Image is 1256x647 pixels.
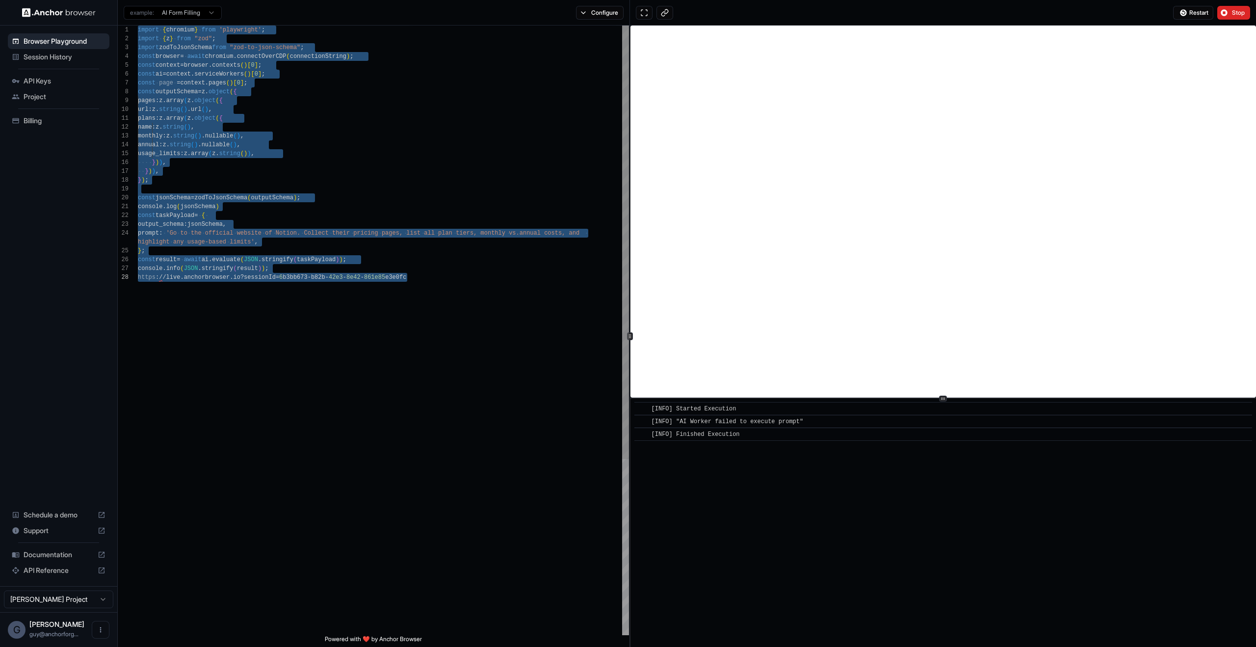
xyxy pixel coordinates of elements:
div: 17 [118,167,129,176]
span: [ [251,71,254,78]
span: . [166,141,170,148]
span: stringify [262,256,293,263]
span: - [343,274,346,281]
span: ( [226,80,230,86]
span: ( [202,106,205,113]
span: ( [180,106,183,113]
span: . [162,115,166,122]
span: ​ [639,404,644,414]
span: : [156,115,159,122]
span: = [177,256,180,263]
span: 'Go to the official website of Notion. Collect the [166,230,343,237]
span: ) [198,133,201,139]
span: "zod-to-json-schema" [230,44,300,51]
span: : [159,141,162,148]
span: z [187,115,191,122]
span: ) [156,159,159,166]
span: . [162,97,166,104]
span: , [223,221,226,228]
span: annual [138,141,159,148]
div: 19 [118,185,129,193]
span: , [237,141,240,148]
span: outputSchema [156,88,198,95]
span: ( [215,115,219,122]
span: [ [247,62,251,69]
span: . [198,265,201,272]
span: ( [230,88,233,95]
span: } [152,159,156,166]
span: ; [212,35,215,42]
span: 0 [237,80,240,86]
span: . [187,106,191,113]
div: 14 [118,140,129,149]
span: 861e85 [364,274,385,281]
span: ) [187,124,191,131]
span: ) [205,106,209,113]
span: ) [293,194,297,201]
div: Browser Playground [8,33,109,49]
span: , [191,124,194,131]
div: 11 [118,114,129,123]
span: = [180,62,183,69]
span: [ [233,80,236,86]
span: z [162,141,166,148]
span: evaluate [212,256,240,263]
div: 8 [118,87,129,96]
span: highlight any usage-based limits' [138,239,255,245]
span: const [138,71,156,78]
span: } [170,35,173,42]
span: : [180,150,183,157]
span: await [187,53,205,60]
span: . [258,256,262,263]
div: 4 [118,52,129,61]
span: { [202,212,205,219]
span: https [138,274,156,281]
span: ai [156,71,162,78]
span: . [187,150,191,157]
span: ai [202,256,209,263]
span: 'playwright' [219,27,262,33]
span: ir pricing pages, list all plan tiers, monthly vs. [343,230,520,237]
span: ) [233,141,236,148]
span: ( [191,141,194,148]
span: ( [240,62,244,69]
span: array [166,115,184,122]
span: url [191,106,202,113]
span: string [170,141,191,148]
span: ; [145,177,148,184]
span: taskPayload [297,256,336,263]
span: ( [184,124,187,131]
div: API Reference [8,563,109,578]
span: ( [194,133,198,139]
span: = [194,212,198,219]
div: 25 [118,246,129,255]
span: 42e3 [329,274,343,281]
div: 10 [118,105,129,114]
span: z [159,97,162,104]
button: Stop [1217,6,1250,20]
span: ( [230,141,233,148]
span: console [138,203,162,210]
div: 22 [118,211,129,220]
span: jsonSchema [180,203,215,210]
span: } [194,27,198,33]
button: Open menu [92,621,109,639]
span: . [205,80,209,86]
span: chromium [166,27,195,33]
span: , [251,150,254,157]
span: = [191,194,194,201]
span: import [138,35,159,42]
span: . [191,71,194,78]
span: console [138,265,162,272]
span: anchorbrowser [184,274,230,281]
div: 24 [118,229,129,238]
span: ( [240,256,244,263]
span: log [166,203,177,210]
span: connectOverCDP [237,53,287,60]
span: prompt [138,230,159,237]
span: chromium [205,53,234,60]
div: API Keys [8,73,109,89]
span: - [325,274,329,281]
span: await [184,256,202,263]
div: 13 [118,132,129,140]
